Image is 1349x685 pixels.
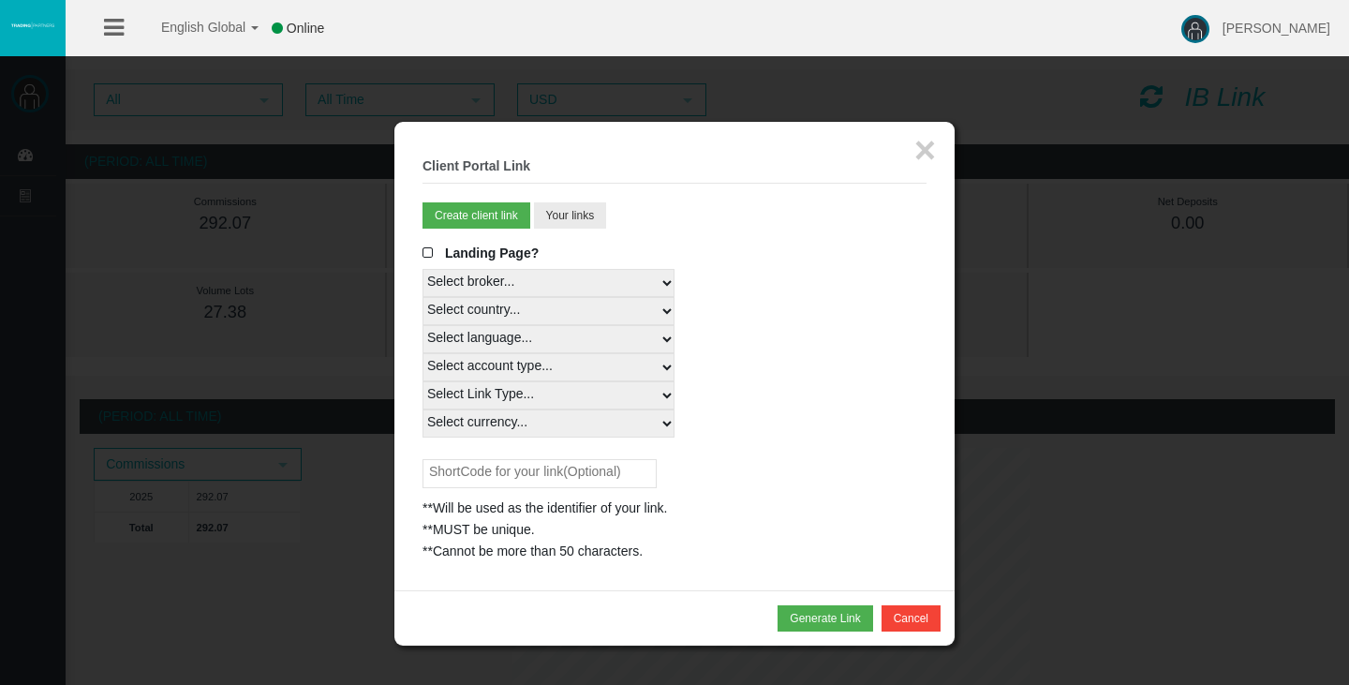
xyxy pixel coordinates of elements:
[137,20,245,35] span: English Global
[422,541,927,562] div: **Cannot be more than 50 characters.
[882,605,941,632] button: Cancel
[445,246,539,261] span: Landing Page?
[422,498,927,519] div: **Will be used as the identifier of your link.
[422,202,530,229] button: Create client link
[9,22,56,29] img: logo.svg
[422,519,927,541] div: **MUST be unique.
[287,21,324,36] span: Online
[422,158,530,173] b: Client Portal Link
[1181,15,1209,43] img: user-image
[1223,21,1330,36] span: [PERSON_NAME]
[534,202,607,229] button: Your links
[422,459,657,488] input: ShortCode for your link(Optional)
[914,131,936,169] button: ×
[778,605,872,632] button: Generate Link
